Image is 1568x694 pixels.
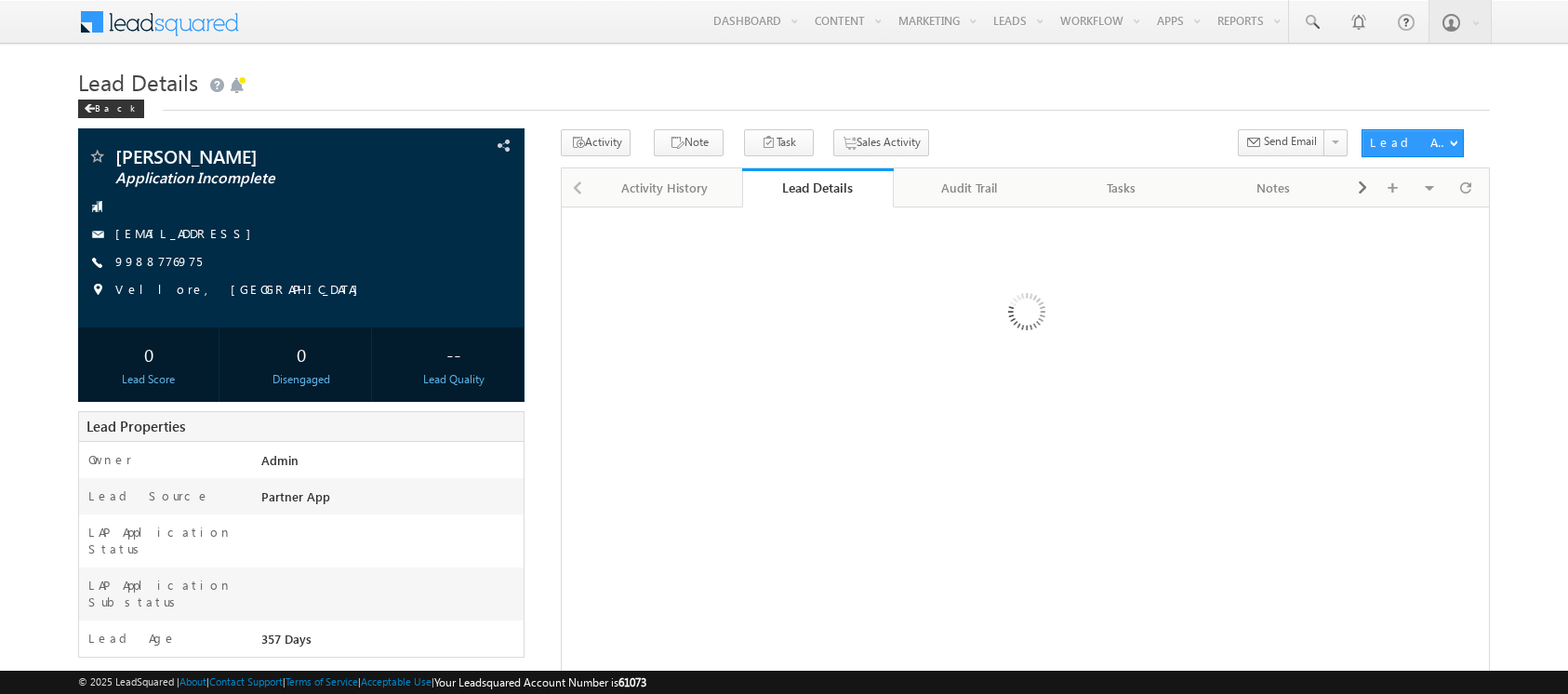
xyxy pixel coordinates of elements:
[286,675,358,687] a: Terms of Service
[115,147,393,166] span: [PERSON_NAME]
[1213,177,1334,199] div: Notes
[78,100,144,118] div: Back
[388,337,519,371] div: --
[235,371,366,388] div: Disengaged
[88,577,240,610] label: LAP Application Substatus
[257,487,524,514] div: Partner App
[115,169,393,188] span: Application Incomplete
[83,371,214,388] div: Lead Score
[654,129,724,156] button: Note
[179,675,206,687] a: About
[833,129,929,156] button: Sales Activity
[1061,177,1182,199] div: Tasks
[434,675,646,689] span: Your Leadsquared Account Number is
[590,168,742,207] a: Activity History
[88,487,210,504] label: Lead Source
[235,337,366,371] div: 0
[361,675,432,687] a: Acceptable Use
[209,675,283,687] a: Contact Support
[1370,134,1449,151] div: Lead Actions
[78,67,198,97] span: Lead Details
[88,630,177,647] label: Lead Age
[115,253,202,272] span: 9988776975
[1238,129,1325,156] button: Send Email
[78,99,153,114] a: Back
[257,630,524,656] div: 357 Days
[115,225,260,241] a: [EMAIL_ADDRESS]
[742,168,895,207] a: Lead Details
[744,129,814,156] button: Task
[115,281,367,300] span: Vellore, [GEOGRAPHIC_DATA]
[561,129,631,156] button: Activity
[78,674,646,691] span: © 2025 LeadSquared | | | | |
[388,371,519,388] div: Lead Quality
[894,168,1046,207] a: Audit Trail
[909,177,1030,199] div: Audit Trail
[1046,168,1199,207] a: Tasks
[618,675,646,689] span: 61073
[88,451,132,468] label: Owner
[756,179,881,196] div: Lead Details
[83,337,214,371] div: 0
[88,524,240,557] label: LAP Application Status
[1264,133,1317,150] span: Send Email
[86,417,185,435] span: Lead Properties
[1362,129,1464,157] button: Lead Actions
[261,452,299,468] span: Admin
[605,177,725,199] div: Activity History
[1198,168,1350,207] a: Notes
[929,219,1122,411] img: Loading...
